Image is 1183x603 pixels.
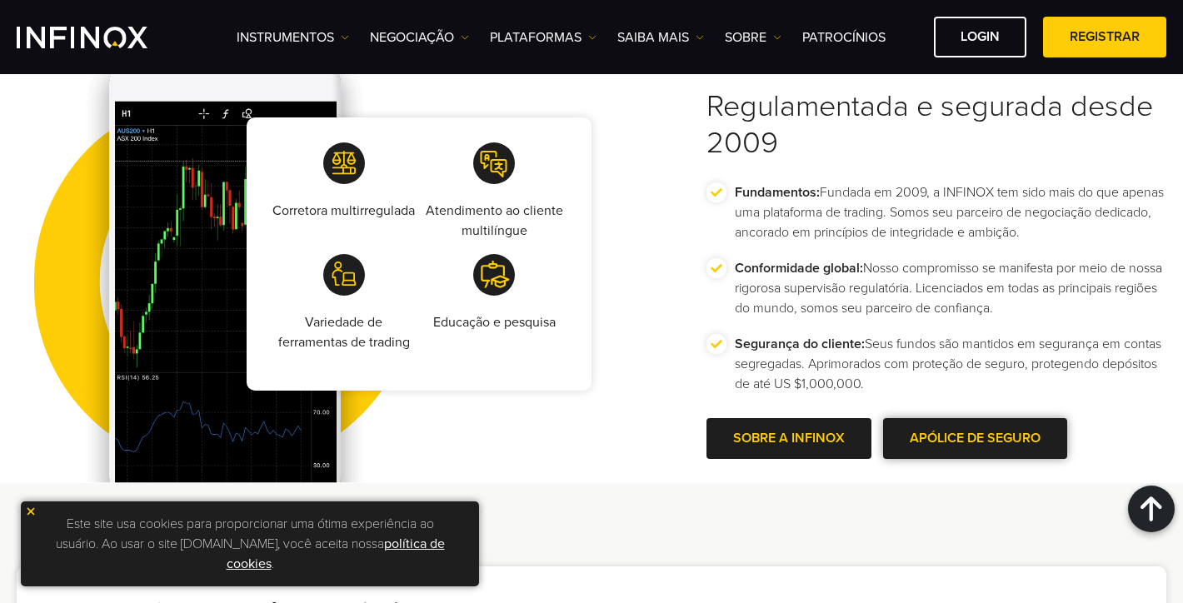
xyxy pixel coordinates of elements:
a: APÓLICE DE SEGURO [883,418,1067,459]
img: yellow close icon [25,506,37,517]
a: Patrocínios [802,27,886,47]
a: Registrar [1043,17,1166,57]
a: Instrumentos [237,27,349,47]
a: INFINOX Logo [17,27,187,48]
p: Variedade de ferramentas de trading [272,312,416,352]
a: Login [934,17,1026,57]
a: NEGOCIAÇÃO [370,27,469,47]
a: SOBRE [725,27,781,47]
p: Este site usa cookies para proporcionar uma ótima experiência ao usuário. Ao usar o site [DOMAIN_... [29,510,471,578]
h2: Regulamentada e segurada desde 2009 [706,43,1166,162]
p: Atendimento ao cliente multilíngue [422,201,567,241]
strong: Fundamentos: [735,184,820,201]
p: Educação e pesquisa [433,312,556,332]
a: SOBRE A INFINOX [706,418,871,459]
a: Saiba mais [617,27,704,47]
p: Seus fundos são mantidos em segurança em contas segregadas. Aprimorados com proteção de seguro, p... [735,334,1166,394]
p: Fundada em 2009, a INFINOX tem sido mais do que apenas uma plataforma de trading. Somos seu parce... [735,182,1166,242]
strong: Segurança do cliente: [735,336,865,352]
a: PLATAFORMAS [490,27,596,47]
p: Corretora multirregulada [272,201,415,221]
p: Nosso compromisso se manifesta por meio de nossa rigorosa supervisão regulatória. Licenciados em ... [735,258,1166,318]
strong: Conformidade global: [735,260,863,277]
